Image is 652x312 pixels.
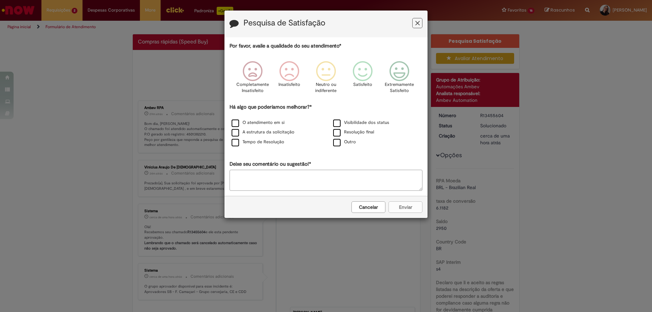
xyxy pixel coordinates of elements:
[243,19,325,27] label: Pesquisa de Satisfação
[382,56,417,103] div: Extremamente Satisfeito
[230,161,311,168] label: Deixe seu comentário ou sugestão!*
[272,56,307,103] div: Insatisfeito
[353,81,372,88] p: Satisfeito
[333,129,374,135] label: Resolução final
[232,139,284,145] label: Tempo de Resolução
[235,56,270,103] div: Completamente Insatisfeito
[385,81,414,94] p: Extremamente Satisfeito
[278,81,300,88] p: Insatisfeito
[230,42,341,50] label: Por favor, avalie a qualidade do seu atendimento*
[232,129,294,135] label: A estrutura da solicitação
[345,56,380,103] div: Satisfeito
[314,81,338,94] p: Neutro ou indiferente
[351,201,385,213] button: Cancelar
[230,104,422,147] div: Há algo que poderíamos melhorar?*
[309,56,343,103] div: Neutro ou indiferente
[333,139,356,145] label: Outro
[232,120,285,126] label: O atendimento em si
[333,120,389,126] label: Visibilidade dos status
[236,81,269,94] p: Completamente Insatisfeito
